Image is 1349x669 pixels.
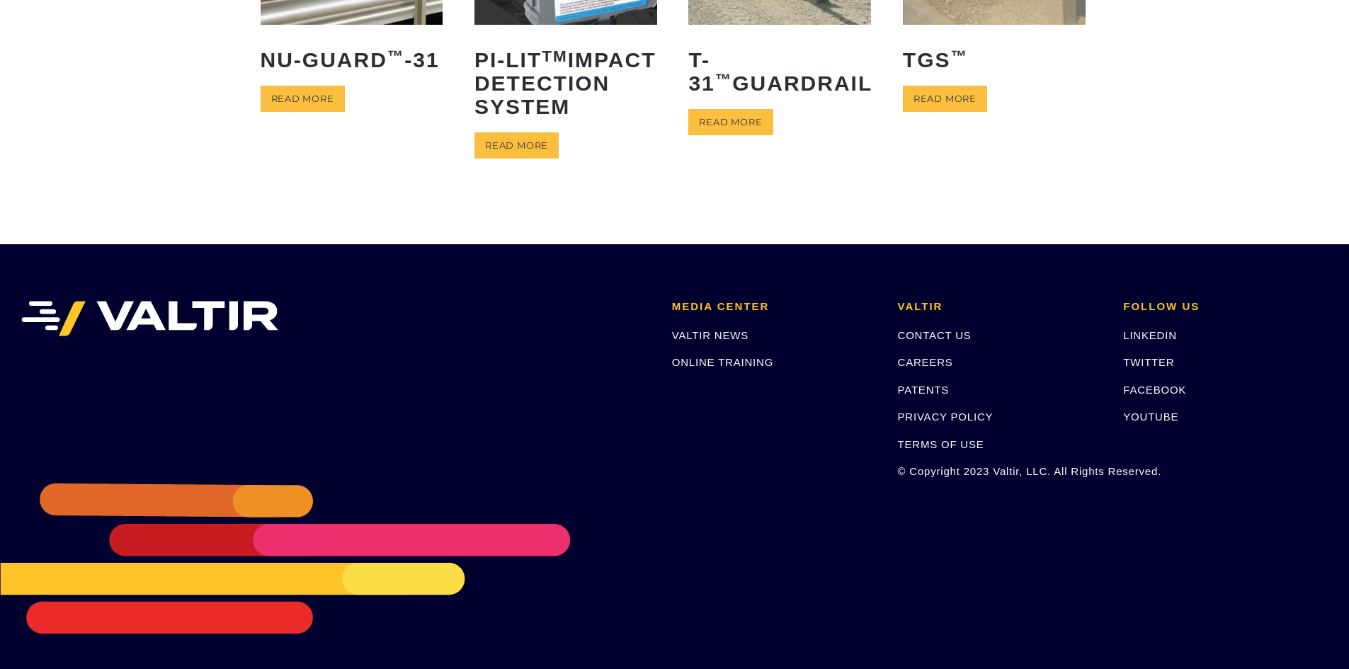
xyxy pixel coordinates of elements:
h2: T-31 Guardrail [688,38,871,105]
img: VALTIR [21,301,278,336]
h2: TGS [903,38,1086,82]
a: Read more about “NU-GUARD™-31” [261,86,345,112]
h2: FOLLOW US [1123,301,1328,313]
h2: MEDIA CENTER [672,301,877,313]
h2: PI-LIT Impact Detection System [474,38,657,129]
sup: ™ [715,71,733,88]
h2: VALTIR [898,301,1103,313]
sup: ™ [387,47,405,65]
a: CONTACT US [898,329,972,341]
sup: TM [542,47,568,65]
a: Read more about “PI-LITTM Impact Detection System” [474,132,559,159]
a: YOUTUBE [1123,411,1178,423]
a: FACEBOOK [1123,384,1186,396]
a: CAREERS [898,356,953,368]
a: VALTIR NEWS [672,329,749,341]
a: ONLINE TRAINING [672,356,773,368]
a: LINKEDIN [1123,329,1177,341]
a: TWITTER [1123,356,1174,368]
h2: NU-GUARD -31 [261,38,443,82]
a: PATENTS [898,384,950,396]
sup: ™ [950,47,968,65]
a: Read more about “T-31™ Guardrail” [688,109,773,135]
a: TERMS OF USE [898,438,984,450]
a: PRIVACY POLICY [898,411,994,423]
a: Read more about “TGS™” [903,86,987,112]
p: © Copyright 2023 Valtir, LLC. All Rights Reserved. [898,463,1103,479]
